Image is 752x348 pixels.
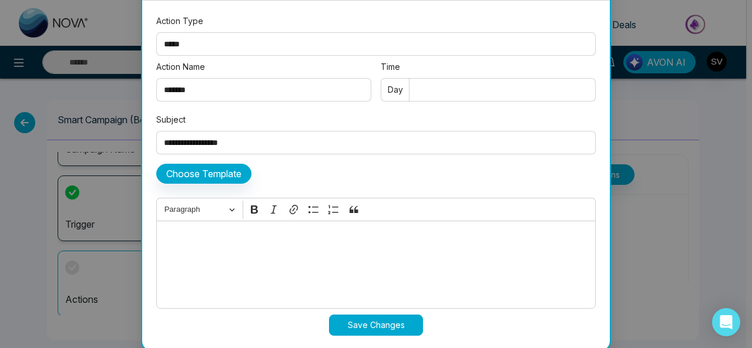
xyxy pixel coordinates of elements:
[156,198,596,221] div: Editor toolbar
[156,15,596,28] label: Action Type
[329,315,423,336] button: Save Changes
[156,221,596,309] div: Editor editing area: main
[388,83,403,96] span: Day
[156,60,371,73] label: Action Name
[712,308,740,336] div: Open Intercom Messenger
[381,60,596,73] label: Time
[164,202,226,217] span: Paragraph
[159,201,240,219] button: Paragraph
[156,164,251,184] button: Choose Template
[156,113,596,126] label: Subject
